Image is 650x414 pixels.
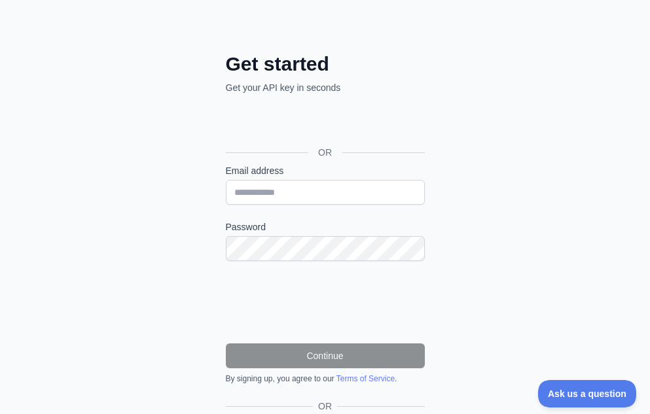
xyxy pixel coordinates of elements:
[538,380,637,407] iframe: Toggle Customer Support
[219,109,429,137] iframe: Sign in with Google Button
[226,81,425,94] p: Get your API key in seconds
[308,146,342,159] span: OR
[226,164,425,177] label: Email address
[226,52,425,76] h2: Get started
[226,343,425,368] button: Continue
[313,400,337,413] span: OR
[226,220,425,233] label: Password
[336,374,395,383] a: Terms of Service
[226,277,425,328] iframe: reCAPTCHA
[226,373,425,384] div: By signing up, you agree to our .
